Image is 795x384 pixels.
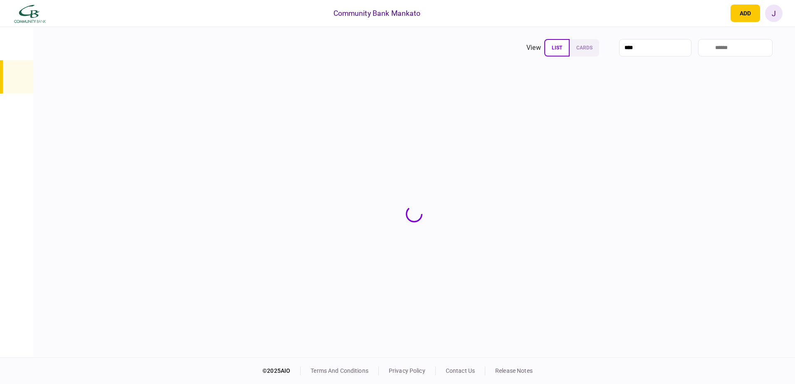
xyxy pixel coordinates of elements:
[495,367,533,374] a: release notes
[12,3,47,24] img: client company logo
[544,39,570,57] button: list
[570,39,599,57] button: cards
[389,367,425,374] a: privacy policy
[552,45,562,51] span: list
[708,5,726,22] button: open notifications list
[333,8,421,19] div: Community Bank Mankato
[731,5,760,22] button: open adding identity options
[262,367,301,375] div: © 2025 AIO
[311,367,368,374] a: terms and conditions
[446,367,475,374] a: contact us
[526,43,541,53] div: view
[576,45,593,51] span: cards
[765,5,783,22] button: J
